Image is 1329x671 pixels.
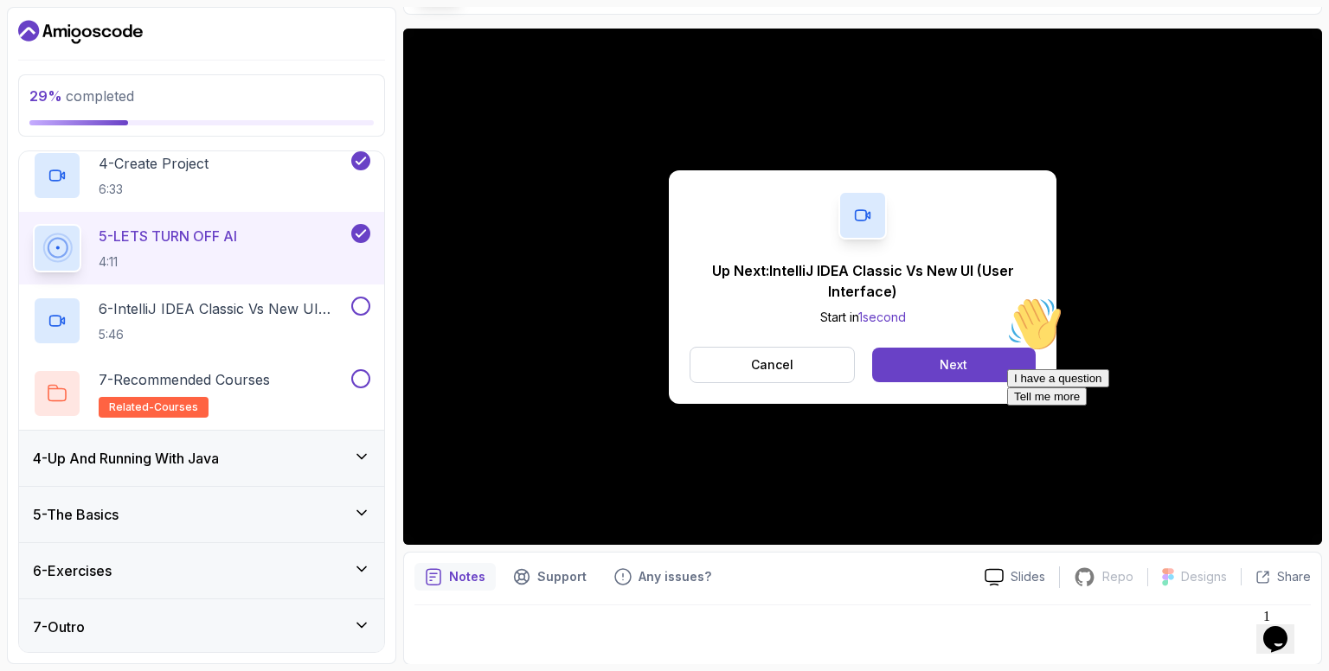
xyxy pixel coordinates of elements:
p: 6:33 [99,181,209,198]
button: Cancel [690,347,855,383]
button: 5-LETS TURN OFF AI4:11 [33,224,370,272]
span: related-courses [109,400,198,414]
button: Support button [503,563,597,591]
button: 4-Create Project6:33 [33,151,370,200]
button: Next [872,348,1036,382]
button: 6-Exercises [19,543,384,598]
h3: 6 - Exercises [33,560,112,581]
p: Support [537,568,587,585]
span: 1 second [858,310,906,324]
button: 7-Recommended Coursesrelated-courses [33,369,370,418]
div: Next [940,356,967,374]
iframe: chat widget [1000,290,1312,593]
span: 29 % [29,87,62,105]
p: 5:46 [99,326,348,343]
span: completed [29,87,134,105]
p: Start in [690,309,1036,326]
button: 4-Up And Running With Java [19,431,384,486]
p: Up Next: IntelliJ IDEA Classic Vs New UI (User Interface) [690,260,1036,302]
p: 4:11 [99,253,237,271]
a: Slides [971,568,1059,586]
button: notes button [414,563,496,591]
p: Any issues? [639,568,711,585]
h3: 5 - The Basics [33,504,119,525]
button: 7-Outro [19,599,384,655]
p: 6 - IntelliJ IDEA Classic Vs New UI (User Interface) [99,298,348,319]
p: 7 - Recommended Courses [99,369,270,390]
div: 👋Hi! How can we help?I have a questionTell me more [7,7,318,116]
h3: 4 - Up And Running With Java [33,448,219,469]
p: 4 - Create Project [99,153,209,174]
button: 6-IntelliJ IDEA Classic Vs New UI (User Interface)5:46 [33,297,370,345]
button: Feedback button [604,563,722,591]
a: Dashboard [18,18,143,46]
img: :wave: [7,7,62,62]
span: Hi! How can we help? [7,52,171,65]
p: Notes [449,568,485,585]
button: 5-The Basics [19,487,384,542]
p: 5 - LETS TURN OFF AI [99,226,237,246]
h3: 7 - Outro [33,617,85,637]
button: I have a question [7,80,109,98]
button: Tell me more [7,98,87,116]
p: Cancel [751,356,793,374]
iframe: 6 - TURN OFF AI [403,29,1322,545]
iframe: chat widget [1256,602,1312,654]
